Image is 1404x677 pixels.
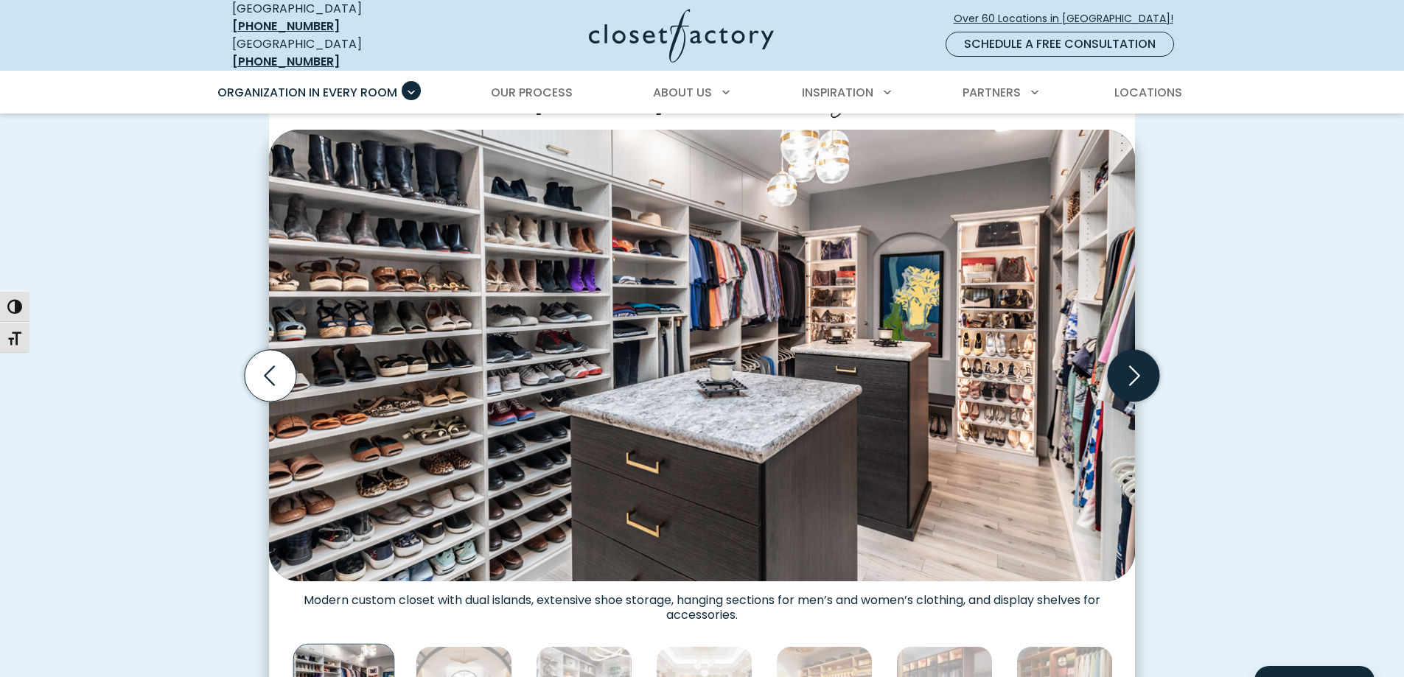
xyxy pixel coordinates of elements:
[1102,344,1165,407] button: Next slide
[239,344,302,407] button: Previous slide
[232,18,340,35] a: [PHONE_NUMBER]
[963,84,1021,101] span: Partners
[946,32,1174,57] a: Schedule a Free Consultation
[1114,84,1182,101] span: Locations
[207,72,1198,113] nav: Primary Menu
[953,6,1186,32] a: Over 60 Locations in [GEOGRAPHIC_DATA]!
[232,53,340,70] a: [PHONE_NUMBER]
[232,35,446,71] div: [GEOGRAPHIC_DATA]
[589,9,774,63] img: Closet Factory Logo
[954,11,1185,27] span: Over 60 Locations in [GEOGRAPHIC_DATA]!
[653,84,712,101] span: About Us
[217,84,397,101] span: Organization in Every Room
[491,84,573,101] span: Our Process
[269,581,1135,622] figcaption: Modern custom closet with dual islands, extensive shoe storage, hanging sections for men’s and wo...
[802,84,873,101] span: Inspiration
[269,130,1135,580] img: Modern custom closet with dual islands, extensive shoe storage, hanging sections for men’s and wo...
